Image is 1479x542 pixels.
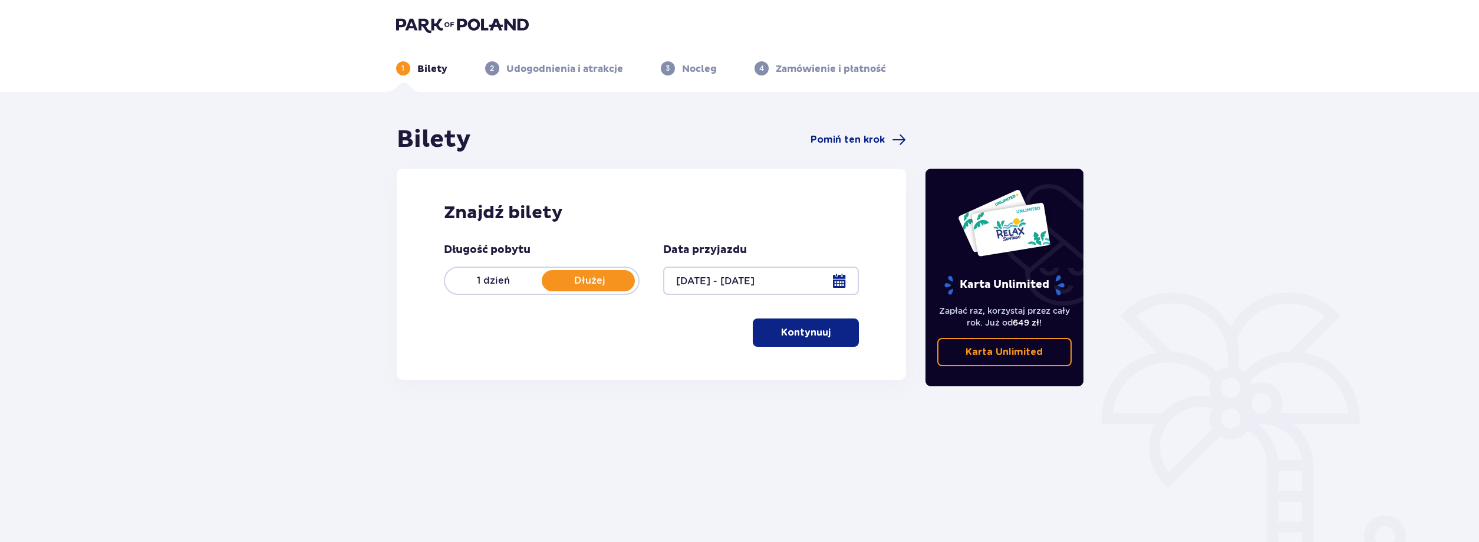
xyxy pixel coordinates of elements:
[417,63,447,75] p: Bilety
[666,63,670,74] p: 3
[781,326,831,339] p: Kontynuuj
[396,17,529,33] img: Park of Poland logo
[663,243,747,257] p: Data przyjazdu
[485,61,623,75] div: 2Udogodnienia i atrakcje
[759,63,764,74] p: 4
[1013,318,1039,327] span: 649 zł
[811,133,885,146] span: Pomiń ten krok
[401,63,404,74] p: 1
[753,318,859,347] button: Kontynuuj
[506,63,623,75] p: Udogodnienia i atrakcje
[542,274,638,287] p: Dłużej
[661,61,717,75] div: 3Nocleg
[397,125,471,155] h1: Bilety
[937,305,1072,329] p: Zapłać raz, korzystaj przez cały rok. Już od !
[943,275,1066,295] p: Karta Unlimited
[966,346,1043,359] p: Karta Unlimited
[755,61,886,75] div: 4Zamówienie i płatność
[490,63,494,74] p: 2
[682,63,717,75] p: Nocleg
[811,133,906,147] a: Pomiń ten krok
[957,189,1051,257] img: Dwie karty całoroczne do Suntago z napisem 'UNLIMITED RELAX', na białym tle z tropikalnymi liśćmi...
[776,63,886,75] p: Zamówienie i płatność
[445,274,542,287] p: 1 dzień
[937,338,1072,366] a: Karta Unlimited
[444,202,859,224] h2: Znajdź bilety
[444,243,531,257] p: Długość pobytu
[396,61,447,75] div: 1Bilety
